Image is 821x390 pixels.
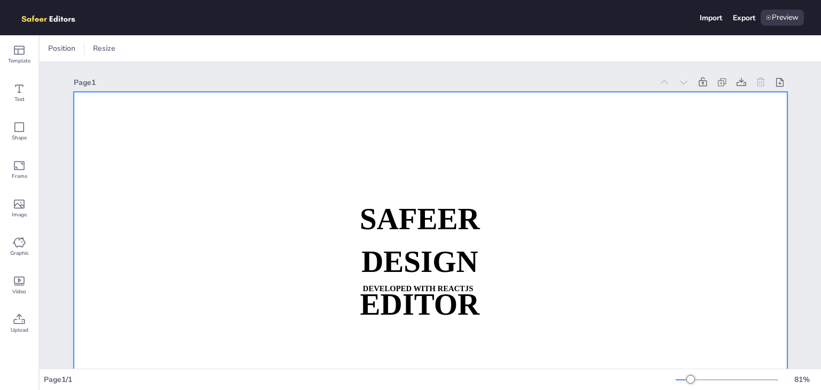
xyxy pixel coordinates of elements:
[10,249,29,258] span: Graphic
[359,202,479,235] strong: SAFEER
[12,172,27,181] span: Frame
[360,245,479,321] strong: DESIGN EDITOR
[789,375,815,385] div: 81 %
[12,134,27,142] span: Shape
[14,95,25,104] span: Text
[46,43,78,53] span: Position
[12,210,27,219] span: Image
[44,375,676,385] div: Page 1 / 1
[761,10,804,26] div: Preview
[8,57,30,65] span: Template
[362,284,473,293] strong: DEVELOPED WITH REACTJS
[74,77,653,88] div: Page 1
[11,326,28,334] span: Upload
[12,287,26,296] span: Video
[700,13,722,23] div: Import
[733,13,755,23] div: Export
[91,43,118,53] span: Resize
[17,10,91,26] img: logo.png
